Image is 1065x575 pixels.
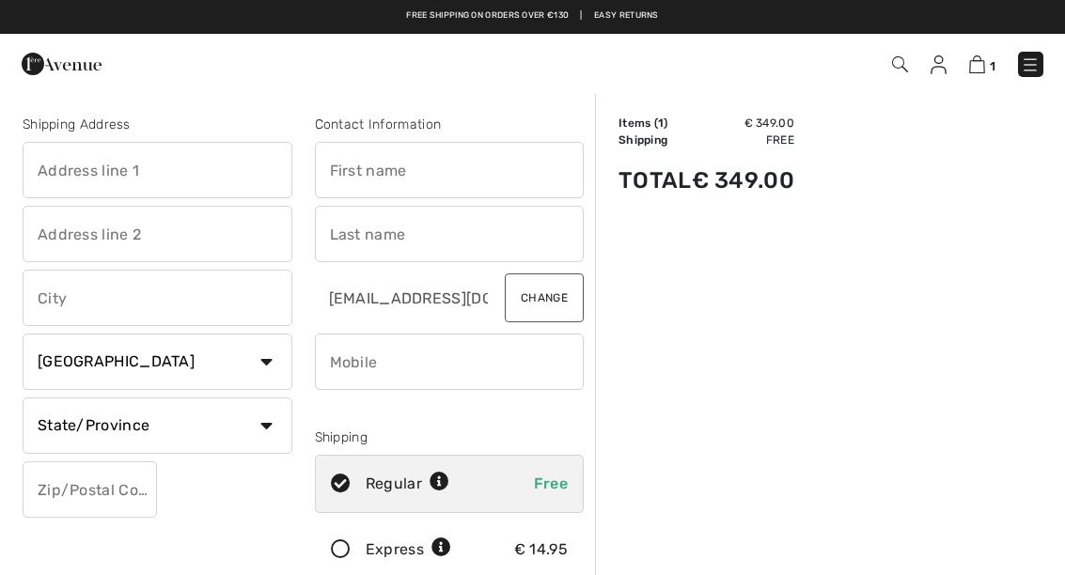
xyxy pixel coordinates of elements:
[990,59,995,73] span: 1
[1021,55,1040,74] img: Menu
[619,115,692,132] td: Items ( )
[315,270,491,326] input: E-mail
[514,538,568,561] div: € 14.95
[658,117,664,130] span: 1
[315,142,585,198] input: First name
[580,9,582,23] span: |
[619,148,692,212] td: Total
[366,473,449,495] div: Regular
[23,115,292,134] div: Shipping Address
[23,142,292,198] input: Address line 1
[534,474,568,492] span: Free
[23,270,292,326] input: City
[892,56,908,72] img: Search
[315,334,585,390] input: Mobile
[23,461,157,518] input: Zip/Postal Code
[315,427,585,447] div: Shipping
[692,115,794,132] td: € 349.00
[406,9,569,23] a: Free shipping on orders over €130
[969,53,995,75] a: 1
[315,206,585,262] input: Last name
[931,55,947,74] img: My Info
[315,115,585,134] div: Contact Information
[692,132,794,148] td: Free
[22,54,102,71] a: 1ère Avenue
[619,132,692,148] td: Shipping
[366,538,451,561] div: Express
[969,55,985,73] img: Shopping Bag
[692,148,794,212] td: € 349.00
[505,273,584,322] button: Change
[23,206,292,262] input: Address line 2
[22,45,102,83] img: 1ère Avenue
[594,9,659,23] a: Easy Returns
